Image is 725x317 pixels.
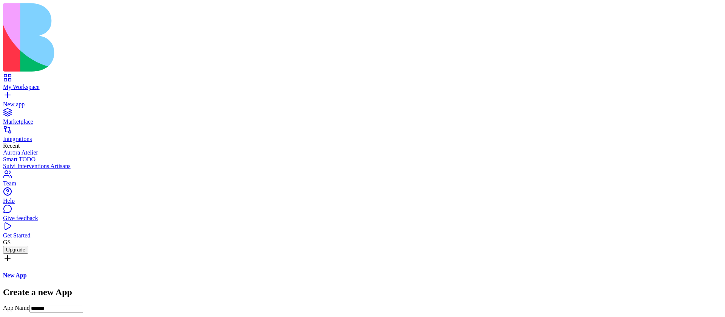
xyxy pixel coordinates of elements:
div: Marketplace [3,118,722,125]
label: App Name [3,305,29,311]
h2: Create a new App [3,287,722,297]
a: New app [3,94,722,108]
img: logo [3,3,307,72]
button: Upgrade [3,246,28,254]
div: My Workspace [3,84,722,90]
a: My Workspace [3,77,722,90]
a: Marketplace [3,112,722,125]
a: Suivi Interventions Artisans [3,163,722,170]
div: Team [3,180,722,187]
a: Team [3,173,722,187]
div: Help [3,198,722,204]
a: Upgrade [3,246,28,253]
span: GS [3,239,11,245]
a: Smart TODO [3,156,722,163]
span: Recent [3,142,20,149]
a: Get Started [3,225,722,239]
div: Integrations [3,136,722,142]
div: Give feedback [3,215,722,222]
a: Integrations [3,129,722,142]
a: Aurora Atelier [3,149,722,156]
div: New app [3,101,722,108]
a: New App [3,272,722,279]
a: Help [3,191,722,204]
a: Give feedback [3,208,722,222]
div: Get Started [3,232,722,239]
